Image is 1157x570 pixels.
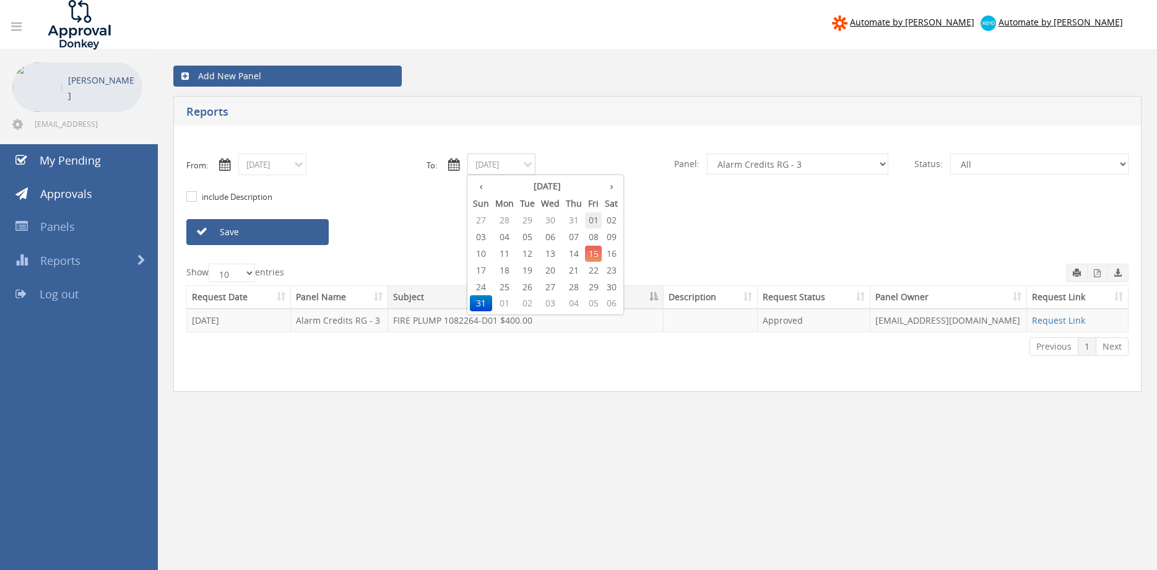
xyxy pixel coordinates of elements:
[907,153,950,175] span: Status:
[585,295,602,311] span: 05
[667,153,707,175] span: Panel:
[758,309,870,332] td: Approved
[199,191,272,204] label: include Description
[517,279,538,295] span: 26
[602,229,621,245] span: 09
[209,264,255,282] select: Showentries
[538,279,563,295] span: 27
[470,279,492,295] span: 24
[291,309,388,332] td: Alarm Credits RG - 3
[538,262,563,279] span: 20
[388,286,664,309] th: Subject: activate to sort column descending
[492,178,602,195] th: [DATE]
[602,279,621,295] span: 30
[563,195,585,212] th: Thu
[1096,337,1129,356] a: Next
[538,229,563,245] span: 06
[563,279,585,295] span: 28
[585,195,602,212] th: Fri
[40,219,75,234] span: Panels
[664,286,758,309] th: Description: activate to sort column ascending
[758,286,870,309] th: Request Status: activate to sort column ascending
[517,262,538,279] span: 19
[563,246,585,262] span: 14
[563,229,585,245] span: 07
[585,246,602,262] span: 15
[470,229,492,245] span: 03
[563,212,585,228] span: 31
[187,309,291,332] td: [DATE]
[832,15,847,31] img: zapier-logomark.png
[585,279,602,295] span: 29
[40,287,79,301] span: Log out
[602,295,621,311] span: 06
[602,246,621,262] span: 16
[602,195,621,212] th: Sat
[470,195,492,212] th: Sun
[470,295,492,311] span: 31
[602,212,621,228] span: 02
[517,229,538,245] span: 05
[563,295,585,311] span: 04
[1029,337,1078,356] a: Previous
[870,286,1027,309] th: Panel Owner: activate to sort column ascending
[186,219,329,245] a: Save
[538,212,563,228] span: 30
[1032,314,1085,326] a: Request Link
[40,153,101,168] span: My Pending
[186,106,848,121] h5: Reports
[585,229,602,245] span: 08
[173,66,402,87] a: Add New Panel
[470,262,492,279] span: 17
[563,262,585,279] span: 21
[470,246,492,262] span: 10
[492,195,517,212] th: Mon
[40,253,80,268] span: Reports
[538,195,563,212] th: Wed
[1027,286,1128,309] th: Request Link: activate to sort column ascending
[68,72,136,103] p: [PERSON_NAME]
[427,160,437,171] label: To:
[388,309,664,332] td: FIRE PLUMP 1082264-D01 $400.00
[470,178,492,195] th: ‹
[492,295,517,311] span: 01
[850,16,974,28] span: Automate by [PERSON_NAME]
[35,119,140,129] span: [EMAIL_ADDRESS][DOMAIN_NAME]
[492,246,517,262] span: 11
[186,264,284,282] label: Show entries
[981,15,996,31] img: xero-logo.png
[291,286,388,309] th: Panel Name: activate to sort column ascending
[517,212,538,228] span: 29
[517,246,538,262] span: 12
[602,262,621,279] span: 23
[470,212,492,228] span: 27
[602,178,621,195] th: ›
[1078,337,1096,356] a: 1
[186,160,208,171] label: From:
[187,286,291,309] th: Request Date: activate to sort column ascending
[517,195,538,212] th: Tue
[517,295,538,311] span: 02
[870,309,1027,332] td: [EMAIL_ADDRESS][DOMAIN_NAME]
[999,16,1123,28] span: Automate by [PERSON_NAME]
[492,212,517,228] span: 28
[40,186,92,201] span: Approvals
[585,262,602,279] span: 22
[492,229,517,245] span: 04
[538,295,563,311] span: 03
[585,212,602,228] span: 01
[492,262,517,279] span: 18
[538,246,563,262] span: 13
[492,279,517,295] span: 25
